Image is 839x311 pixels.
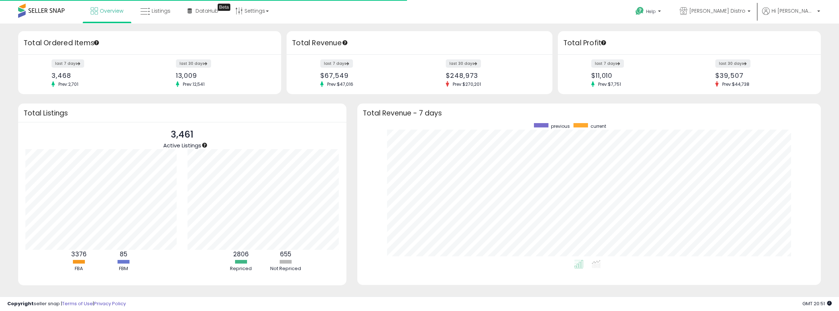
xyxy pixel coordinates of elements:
div: Tooltip anchor [600,39,607,46]
div: Tooltip anchor [93,39,100,46]
span: Overview [100,7,123,14]
div: Repriced [219,265,263,272]
p: 3,461 [163,128,201,142]
a: Privacy Policy [94,300,126,307]
a: Terms of Use [62,300,93,307]
div: Tooltip anchor [342,39,348,46]
b: 2806 [233,250,249,259]
label: last 30 days [715,59,750,68]
label: last 30 days [446,59,481,68]
div: Tooltip anchor [201,142,208,148]
span: previous [551,123,570,129]
span: Prev: $47,016 [324,81,357,87]
span: Prev: 12,541 [179,81,208,87]
div: FBA [57,265,100,272]
span: Prev: 2,701 [55,81,82,87]
i: Get Help [635,7,644,16]
h3: Total Revenue - 7 days [363,110,815,116]
label: last 30 days [176,59,211,68]
label: last 7 days [52,59,84,68]
div: 3,468 [52,72,144,79]
b: 85 [120,250,127,259]
h3: Total Ordered Items [24,38,276,48]
label: last 7 days [591,59,624,68]
span: current [591,123,606,129]
h3: Total Profit [563,38,815,48]
h3: Total Listings [24,110,341,116]
a: Help [630,1,668,24]
span: Listings [152,7,170,14]
span: Help [646,8,656,14]
span: [PERSON_NAME] Distro [689,7,745,14]
h3: Total Revenue [292,38,547,48]
div: $248,973 [446,72,540,79]
div: $39,507 [715,72,808,79]
div: $67,549 [320,72,414,79]
span: Prev: $44,738 [719,81,753,87]
span: Prev: $7,751 [595,81,625,87]
a: Hi [PERSON_NAME] [762,7,820,24]
span: Active Listings [163,142,201,149]
div: FBM [102,265,145,272]
div: Tooltip anchor [218,4,230,11]
span: DataHub [196,7,218,14]
div: 13,009 [176,72,268,79]
span: 2025-10-14 20:51 GMT [802,300,832,307]
span: Prev: $270,201 [449,81,485,87]
span: Hi [PERSON_NAME] [772,7,815,14]
b: 3376 [71,250,87,259]
div: $11,010 [591,72,684,79]
label: last 7 days [320,59,353,68]
b: 655 [280,250,291,259]
strong: Copyright [7,300,34,307]
div: Not Repriced [264,265,307,272]
div: seller snap | | [7,301,126,307]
